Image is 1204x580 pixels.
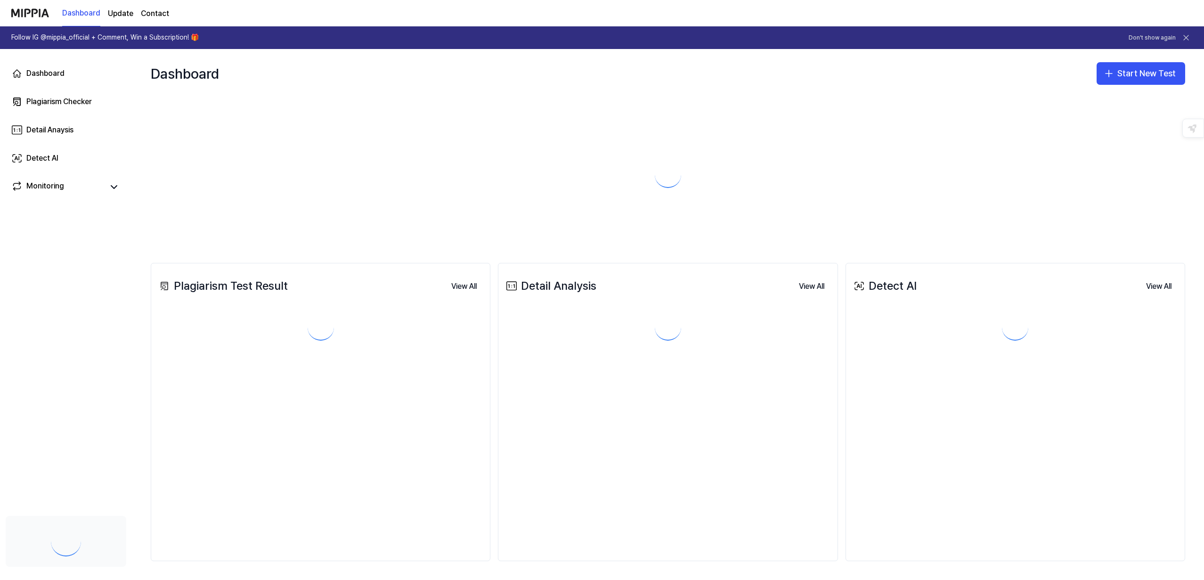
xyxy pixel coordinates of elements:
h1: Follow IG @mippia_official + Comment, Win a Subscription! 🎁 [11,33,199,42]
a: View All [1139,276,1179,296]
div: Detect AI [852,277,917,295]
div: Detail Anaysis [26,124,73,136]
a: Detail Anaysis [6,119,126,141]
div: Detail Analysis [504,277,596,295]
div: Dashboard [26,68,65,79]
button: View All [1139,277,1179,296]
a: Dashboard [62,0,100,26]
a: Monitoring [11,180,104,194]
a: Update [108,8,133,19]
div: Dashboard [151,58,219,89]
a: Detect AI [6,147,126,170]
div: Plagiarism Test Result [157,277,288,295]
button: Start New Test [1097,62,1185,85]
div: Detect AI [26,153,58,164]
a: Dashboard [6,62,126,85]
button: Don't show again [1129,34,1176,42]
button: View All [444,277,484,296]
a: Plagiarism Checker [6,90,126,113]
button: View All [791,277,832,296]
a: Contact [141,8,169,19]
div: Monitoring [26,180,64,194]
div: Plagiarism Checker [26,96,92,107]
a: View All [444,276,484,296]
a: View All [791,276,832,296]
